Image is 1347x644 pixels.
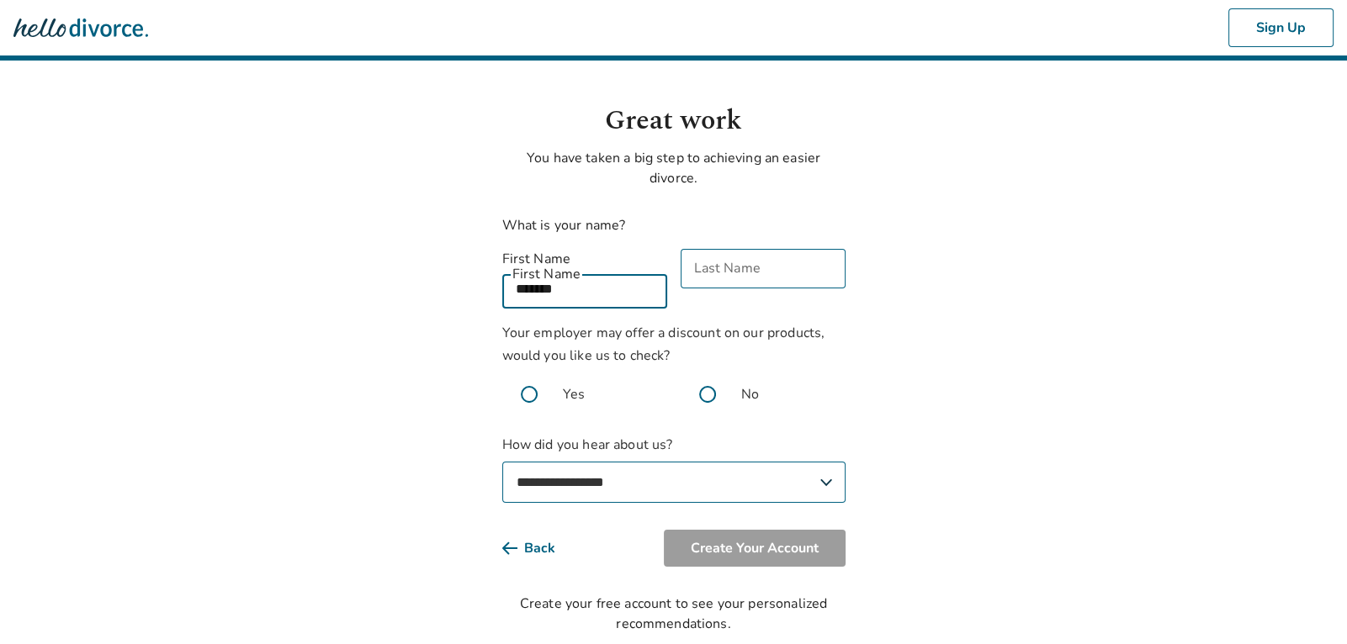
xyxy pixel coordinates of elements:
[502,530,582,567] button: Back
[502,148,846,188] p: You have taken a big step to achieving an easier divorce.
[502,462,846,503] select: How did you hear about us?
[502,249,667,269] label: First Name
[502,435,846,503] label: How did you hear about us?
[1263,563,1347,644] iframe: Chat Widget
[664,530,846,567] button: Create Your Account
[13,11,148,45] img: Hello Divorce Logo
[502,101,846,141] h1: Great work
[563,384,585,404] span: Yes
[502,324,825,365] span: Your employer may offer a discount on our products, would you like us to check?
[1228,8,1334,47] button: Sign Up
[741,384,759,404] span: No
[502,594,846,634] div: Create your free account to see your personalized recommendations.
[502,216,626,235] label: What is your name?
